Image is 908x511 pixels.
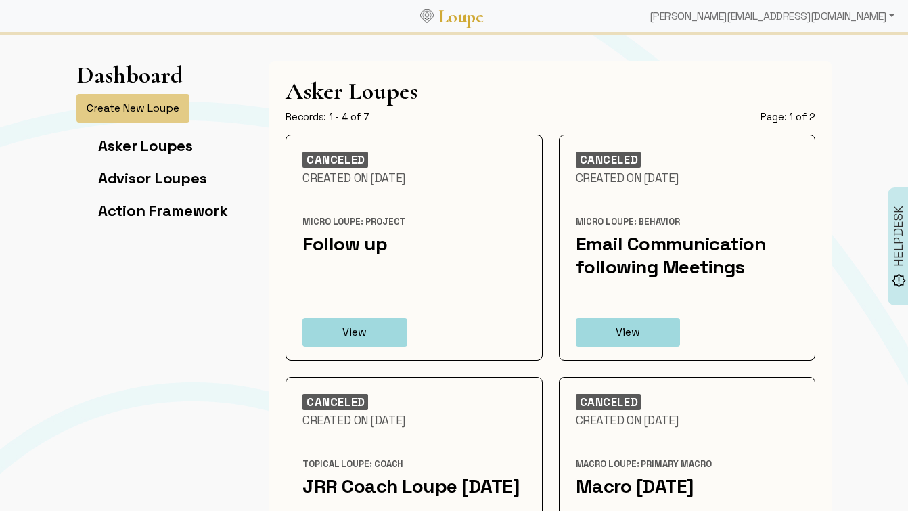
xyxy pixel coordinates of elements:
[576,394,641,410] div: CANCELED
[98,136,193,155] a: Asker Loupes
[576,231,766,279] a: Email Communication following Meetings
[76,61,228,234] app-left-page-nav: Dashboard
[286,77,815,105] h1: Asker Loupes
[761,110,815,124] div: Page: 1 of 2
[644,3,900,30] div: [PERSON_NAME][EMAIL_ADDRESS][DOMAIN_NAME]
[286,110,369,124] div: Records: 1 - 4 of 7
[302,394,368,410] div: CANCELED
[892,273,906,287] img: brightness_alert_FILL0_wght500_GRAD0_ops.svg
[576,152,641,168] div: CANCELED
[576,171,799,185] div: Created On [DATE]
[302,458,526,470] div: Topical Loupe: Coach
[576,458,799,470] div: Macro Loupe: Primary Macro
[76,94,189,123] button: Create New Loupe
[302,216,526,228] div: Micro Loupe: Project
[576,474,694,498] a: Macro [DATE]
[302,171,526,185] div: Created On [DATE]
[302,318,407,347] button: View
[434,4,488,29] a: Loupe
[76,61,183,89] h1: Dashboard
[98,201,228,220] a: Action Framework
[302,474,520,498] a: JRR Coach Loupe [DATE]
[576,318,681,347] button: View
[576,216,799,228] div: Micro Loupe: Behavior
[302,152,368,168] div: CANCELED
[98,169,206,187] a: Advisor Loupes
[576,413,799,428] div: Created On [DATE]
[302,413,526,428] div: Created On [DATE]
[420,9,434,23] img: Loupe Logo
[302,231,388,256] a: Follow up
